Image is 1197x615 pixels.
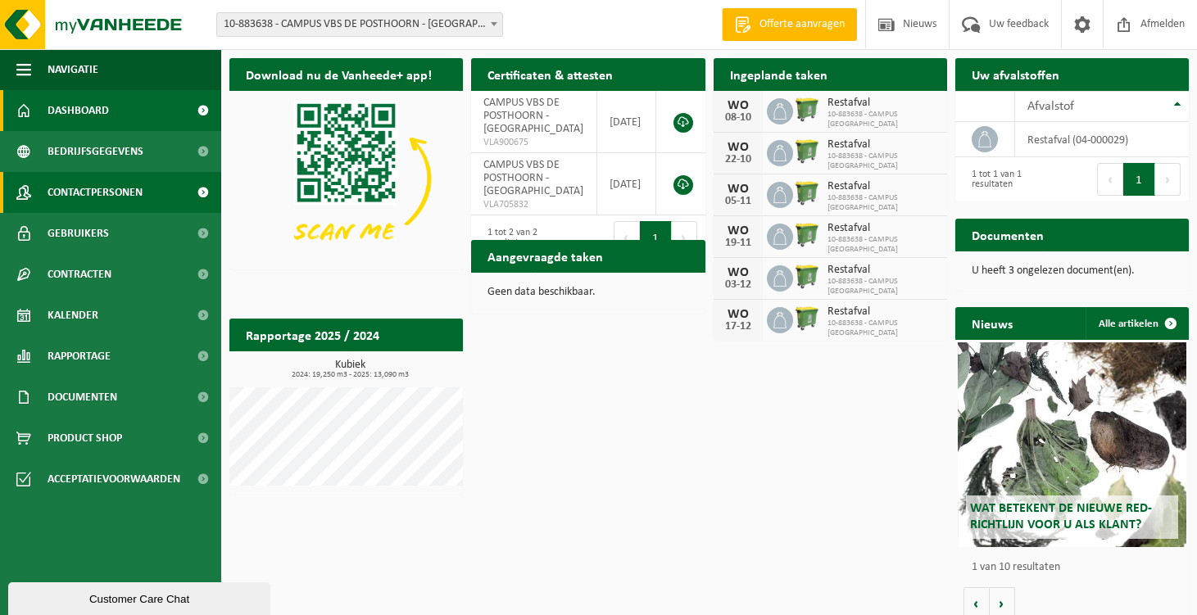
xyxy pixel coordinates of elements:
iframe: chat widget [8,579,274,615]
span: Restafval [827,97,939,110]
span: VLA900675 [483,136,583,149]
div: 08-10 [722,112,755,124]
span: CAMPUS VBS DE POSTHOORN - [GEOGRAPHIC_DATA] [483,159,583,197]
td: [DATE] [597,91,657,153]
div: WO [722,99,755,112]
button: 1 [1123,163,1155,196]
div: 1 tot 1 van 1 resultaten [963,161,1064,197]
h3: Kubiek [238,360,463,379]
div: 19-11 [722,237,755,249]
div: 17-12 [722,321,755,332]
span: 10-883638 - CAMPUS VBS DE POSTHOORN - WEVELGEM [216,12,503,37]
button: Next [672,221,697,254]
span: Restafval [827,222,939,235]
span: Contracten [48,254,111,295]
td: restafval (04-000029) [1015,122,1189,157]
td: [DATE] [597,153,657,215]
span: Contactpersonen [48,172,143,213]
a: Bekijk rapportage [341,350,461,383]
img: WB-0770-HPE-GN-50 [793,179,821,207]
div: WO [722,141,755,154]
span: Afvalstof [1027,100,1074,113]
span: Rapportage [48,336,111,377]
a: Alle artikelen [1086,307,1187,340]
img: WB-0770-HPE-GN-50 [793,96,821,124]
span: Navigatie [48,49,98,90]
button: Previous [1097,163,1123,196]
h2: Documenten [955,219,1060,251]
a: Wat betekent de nieuwe RED-richtlijn voor u als klant? [958,342,1187,547]
div: 1 tot 2 van 2 resultaten [479,219,580,255]
div: WO [722,183,755,196]
h2: Ingeplande taken [714,58,844,90]
button: Next [1155,163,1181,196]
span: Gebruikers [48,213,109,254]
h2: Uw afvalstoffen [955,58,1076,90]
img: WB-0770-HPE-GN-50 [793,263,821,291]
div: 22-10 [722,154,755,165]
p: Geen data beschikbaar. [487,287,688,298]
span: Wat betekent de nieuwe RED-richtlijn voor u als klant? [970,502,1152,531]
span: VLA705832 [483,198,583,211]
span: 10-883638 - CAMPUS [GEOGRAPHIC_DATA] [827,319,939,338]
img: Download de VHEPlus App [229,91,463,266]
div: 03-12 [722,279,755,291]
h2: Download nu de Vanheede+ app! [229,58,448,90]
span: CAMPUS VBS DE POSTHOORN - [GEOGRAPHIC_DATA] [483,97,583,135]
h2: Certificaten & attesten [471,58,629,90]
div: WO [722,224,755,237]
span: 10-883638 - CAMPUS [GEOGRAPHIC_DATA] [827,193,939,213]
span: Offerte aanvragen [755,16,849,33]
span: Product Shop [48,418,122,459]
span: Restafval [827,305,939,319]
div: 05-11 [722,196,755,207]
span: Kalender [48,295,98,336]
div: WO [722,266,755,279]
span: 10-883638 - CAMPUS VBS DE POSTHOORN - WEVELGEM [217,13,502,36]
span: Documenten [48,377,117,418]
img: WB-0770-HPE-GN-50 [793,138,821,165]
span: Restafval [827,138,939,151]
span: 10-883638 - CAMPUS [GEOGRAPHIC_DATA] [827,151,939,171]
span: 10-883638 - CAMPUS [GEOGRAPHIC_DATA] [827,277,939,296]
span: Restafval [827,180,939,193]
button: 1 [640,221,672,254]
span: Bedrijfsgegevens [48,131,143,172]
span: 10-883638 - CAMPUS [GEOGRAPHIC_DATA] [827,235,939,255]
span: Acceptatievoorwaarden [48,459,180,500]
a: Offerte aanvragen [722,8,857,41]
button: Previous [614,221,640,254]
div: WO [722,308,755,321]
img: WB-0770-HPE-GN-50 [793,221,821,249]
span: Dashboard [48,90,109,131]
h2: Aangevraagde taken [471,240,619,272]
span: Restafval [827,264,939,277]
h2: Rapportage 2025 / 2024 [229,319,396,350]
span: 10-883638 - CAMPUS [GEOGRAPHIC_DATA] [827,110,939,129]
p: 1 van 10 resultaten [972,562,1181,573]
span: 2024: 19,250 m3 - 2025: 13,090 m3 [238,371,463,379]
img: WB-0770-HPE-GN-50 [793,305,821,332]
p: U heeft 3 ongelezen document(en). [972,265,1172,277]
h2: Nieuws [955,307,1029,339]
